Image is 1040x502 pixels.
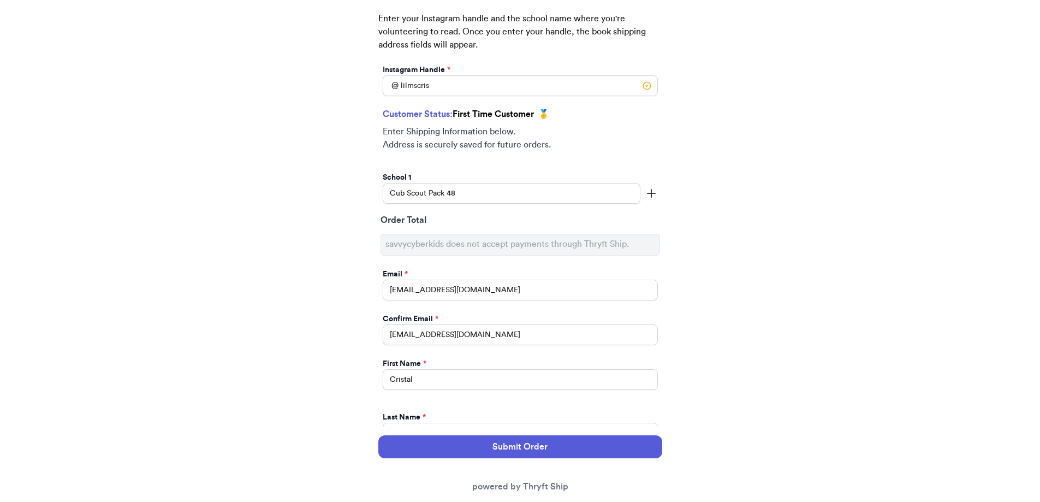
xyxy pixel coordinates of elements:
[383,324,658,345] input: Confirm Email
[383,280,658,300] input: Email
[383,423,658,444] input: Last Name
[381,214,660,229] div: Order Total
[383,110,453,119] span: Customer Status:
[383,125,658,151] p: Enter Shipping Information below. Address is securely saved for future orders.
[383,183,640,204] input: ex. University of Georgia
[383,412,426,423] label: Last Name
[538,108,549,121] span: 🥇
[378,435,662,458] button: Submit Order
[383,172,412,183] label: School 1
[383,358,426,369] label: First Name
[378,12,662,62] p: Enter your Instagram handle and the school name where you're volunteering to read. Once you enter...
[383,75,399,96] div: @
[383,369,658,390] input: First Name
[453,110,534,119] span: First Time Customer
[383,314,438,324] label: Confirm Email
[383,269,408,280] label: Email
[472,482,568,491] a: powered by Thryft Ship
[383,64,450,75] label: Instagram Handle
